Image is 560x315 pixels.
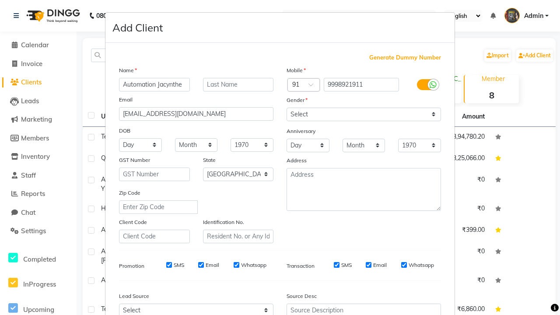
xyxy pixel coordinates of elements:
label: Address [287,157,307,164]
label: Zip Code [119,189,140,197]
label: Anniversary [287,127,315,135]
span: Generate Dummy Number [369,53,441,62]
label: State [203,156,216,164]
h4: Add Client [112,20,163,35]
label: Identification No. [203,218,244,226]
label: SMS [174,261,184,269]
input: Last Name [203,78,274,91]
label: Mobile [287,66,306,74]
label: Name [119,66,137,74]
label: Email [119,96,133,104]
label: Whatsapp [409,261,434,269]
label: Gender [287,96,308,104]
input: Client Code [119,230,190,243]
label: Whatsapp [241,261,266,269]
input: Mobile [324,78,399,91]
label: DOB [119,127,130,135]
label: Promotion [119,262,144,270]
input: Enter Zip Code [119,200,198,214]
label: SMS [341,261,352,269]
input: Resident No. or Any Id [203,230,274,243]
label: Lead Source [119,292,149,300]
label: GST Number [119,156,150,164]
input: GST Number [119,168,190,181]
label: Source Desc [287,292,317,300]
label: Email [206,261,219,269]
input: Email [119,107,273,121]
label: Email [373,261,387,269]
label: Client Code [119,218,147,226]
input: First Name [119,78,190,91]
label: Transaction [287,262,315,270]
